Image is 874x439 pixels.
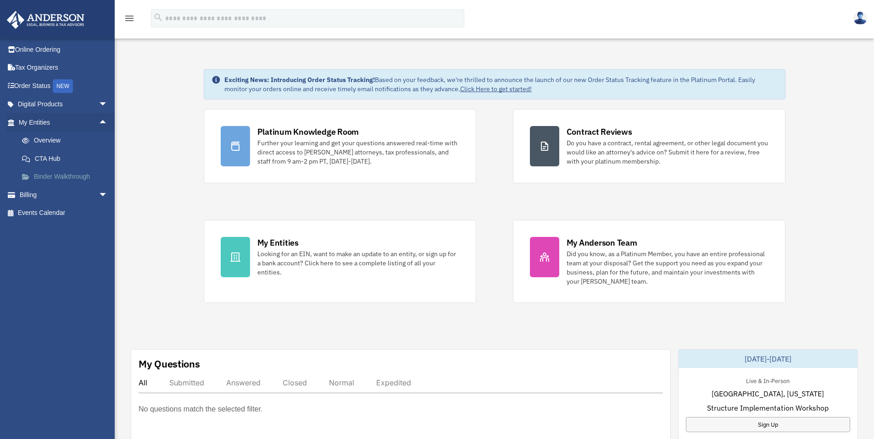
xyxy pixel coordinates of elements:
[4,11,87,29] img: Anderson Advisors Platinum Portal
[853,11,867,25] img: User Pic
[13,149,122,168] a: CTA Hub
[99,186,117,204] span: arrow_drop_down
[257,126,359,137] div: Platinum Knowledge Room
[224,76,375,84] strong: Exciting News: Introducing Order Status Tracking!
[376,378,411,387] div: Expedited
[460,85,532,93] a: Click Here to get started!
[226,378,261,387] div: Answered
[567,249,768,286] div: Did you know, as a Platinum Member, you have an entire professional team at your disposal? Get th...
[257,237,299,248] div: My Entities
[13,168,122,186] a: Binder Walkthrough
[6,186,122,204] a: Billingarrow_drop_down
[99,113,117,132] span: arrow_drop_up
[513,109,785,183] a: Contract Reviews Do you have a contract, rental agreement, or other legal document you would like...
[567,237,637,248] div: My Anderson Team
[6,95,122,114] a: Digital Productsarrow_drop_down
[204,220,476,303] a: My Entities Looking for an EIN, want to make an update to an entity, or sign up for a bank accoun...
[6,113,122,132] a: My Entitiesarrow_drop_up
[567,138,768,166] div: Do you have a contract, rental agreement, or other legal document you would like an attorney's ad...
[567,126,632,137] div: Contract Reviews
[169,378,204,387] div: Submitted
[283,378,307,387] div: Closed
[204,109,476,183] a: Platinum Knowledge Room Further your learning and get your questions answered real-time with dire...
[679,350,857,368] div: [DATE]-[DATE]
[686,417,850,432] a: Sign Up
[124,16,135,24] a: menu
[99,95,117,114] span: arrow_drop_down
[513,220,785,303] a: My Anderson Team Did you know, as a Platinum Member, you have an entire professional team at your...
[257,138,459,166] div: Further your learning and get your questions answered real-time with direct access to [PERSON_NAM...
[13,132,122,150] a: Overview
[707,402,829,413] span: Structure Implementation Workshop
[6,40,122,59] a: Online Ordering
[712,388,824,399] span: [GEOGRAPHIC_DATA], [US_STATE]
[53,79,73,93] div: NEW
[6,204,122,222] a: Events Calendar
[6,59,122,77] a: Tax Organizers
[224,75,778,93] div: Based on your feedback, we're thrilled to announce the launch of our new Order Status Tracking fe...
[153,12,163,22] i: search
[739,375,797,385] div: Live & In-Person
[329,378,354,387] div: Normal
[139,357,200,371] div: My Questions
[257,249,459,277] div: Looking for an EIN, want to make an update to an entity, or sign up for a bank account? Click her...
[124,13,135,24] i: menu
[6,77,122,95] a: Order StatusNEW
[139,378,147,387] div: All
[139,403,262,416] p: No questions match the selected filter.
